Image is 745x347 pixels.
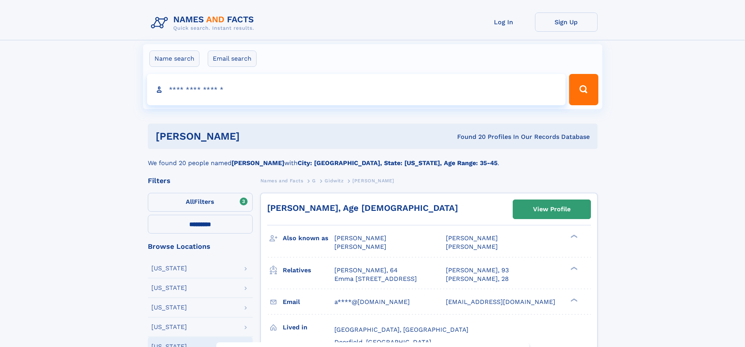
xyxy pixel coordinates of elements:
[569,297,578,302] div: ❯
[312,176,316,185] a: G
[446,298,555,306] span: [EMAIL_ADDRESS][DOMAIN_NAME]
[569,234,578,239] div: ❯
[446,275,509,283] a: [PERSON_NAME], 28
[283,264,334,277] h3: Relatives
[232,159,284,167] b: [PERSON_NAME]
[283,321,334,334] h3: Lived in
[348,133,590,141] div: Found 20 Profiles In Our Records Database
[283,232,334,245] h3: Also known as
[569,266,578,271] div: ❯
[325,178,343,183] span: Gidwitz
[148,243,253,250] div: Browse Locations
[535,13,598,32] a: Sign Up
[334,243,386,250] span: [PERSON_NAME]
[446,266,509,275] a: [PERSON_NAME], 93
[446,234,498,242] span: [PERSON_NAME]
[283,295,334,309] h3: Email
[334,234,386,242] span: [PERSON_NAME]
[569,74,598,105] button: Search Button
[533,200,571,218] div: View Profile
[151,324,187,330] div: [US_STATE]
[513,200,591,219] a: View Profile
[148,177,253,184] div: Filters
[334,266,398,275] a: [PERSON_NAME], 64
[186,198,194,205] span: All
[298,159,497,167] b: City: [GEOGRAPHIC_DATA], State: [US_STATE], Age Range: 35-45
[151,265,187,271] div: [US_STATE]
[148,13,260,34] img: Logo Names and Facts
[148,149,598,168] div: We found 20 people named with .
[151,304,187,311] div: [US_STATE]
[334,338,431,346] span: Deerfield, [GEOGRAPHIC_DATA]
[312,178,316,183] span: G
[267,203,458,213] a: [PERSON_NAME], Age [DEMOGRAPHIC_DATA]
[325,176,343,185] a: Gidwitz
[149,50,199,67] label: Name search
[147,74,566,105] input: search input
[156,131,348,141] h1: [PERSON_NAME]
[151,285,187,291] div: [US_STATE]
[334,275,417,283] a: Emma [STREET_ADDRESS]
[148,193,253,212] label: Filters
[334,326,469,333] span: [GEOGRAPHIC_DATA], [GEOGRAPHIC_DATA]
[208,50,257,67] label: Email search
[472,13,535,32] a: Log In
[260,176,303,185] a: Names and Facts
[446,243,498,250] span: [PERSON_NAME]
[352,178,394,183] span: [PERSON_NAME]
